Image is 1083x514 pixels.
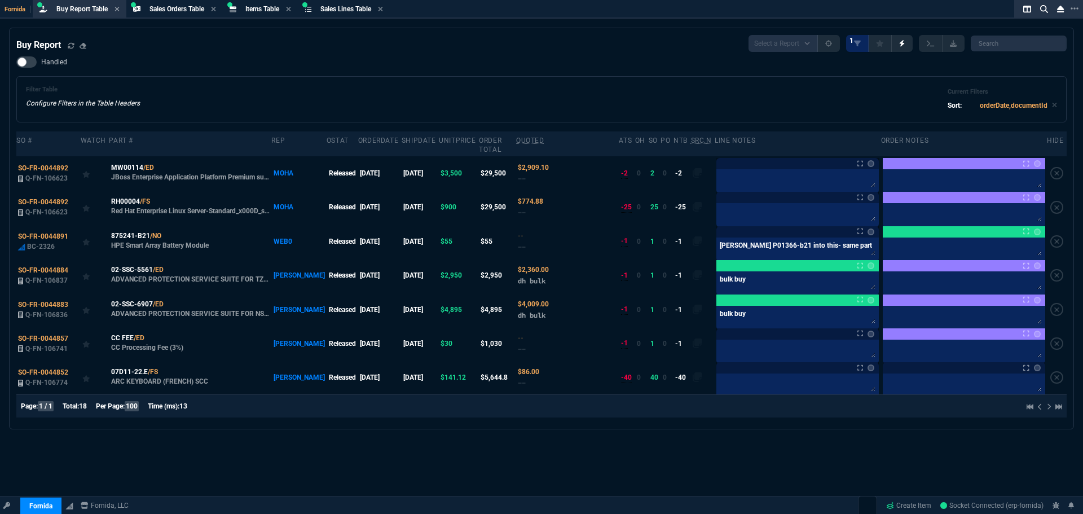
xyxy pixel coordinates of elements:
div: Add to Watchlist [82,267,107,283]
td: ARC KEYBOARD (FRENCH) SCC [109,361,271,394]
td: Released [327,258,358,292]
td: [DATE] [402,156,439,190]
td: [DATE] [358,361,402,394]
td: CC Processing Fee (3%) [109,327,271,361]
span: MW00114 [111,162,143,173]
td: [PERSON_NAME] [271,327,326,361]
p: Red Hat Enterprise Linux Server-Standard_x000D_subscription (1 year) - 2 sockets, 1 physical/2 [111,207,270,216]
nx-icon: Close Workbench [1053,2,1068,16]
span: RH00004 [111,196,140,207]
span: 0 [663,271,667,279]
div: Watch [81,136,106,145]
td: -2 [673,156,690,190]
span: Quoted Cost [518,334,523,342]
h6: Filter Table [26,86,140,94]
span: Q-FN-106837 [25,276,68,284]
span: 0 [637,169,641,177]
span: 0 [637,203,641,211]
span: Quoted Cost [518,197,543,205]
td: HPE Smart Array Battery Module [109,225,271,258]
span: 0 [637,340,641,348]
input: Search [971,36,1067,51]
div: SO [649,136,658,145]
span: 13 [179,402,187,410]
p: ARC KEYBOARD (FRENCH) SCC [111,377,208,386]
abbr: Quote Sourcing Notes [691,137,712,144]
div: Order Notes [881,136,929,145]
span: Q-FN-106623 [25,208,68,216]
div: Line Notes [715,136,755,145]
span: 0 [637,238,641,245]
div: oStat [327,136,349,145]
span: Handled [41,58,67,67]
span: Sales Orders Table [149,5,204,13]
span: 18 [79,402,87,410]
span: Socket Connected (erp-fornida) [940,502,1044,509]
div: PO [661,136,670,145]
td: -25 [673,190,690,224]
div: -2 [621,168,628,179]
span: Quoted Cost [518,300,549,308]
span: Per Page: [96,402,125,410]
td: 25 [649,190,661,224]
span: 0 [637,374,641,381]
span: -- [518,174,526,183]
span: 875241-B21 [111,231,150,241]
td: 40 [649,361,661,394]
span: Sales Lines Table [320,5,371,13]
td: $30 [439,327,479,361]
span: Q-FN-106774 [25,379,68,386]
nx-icon: Close Tab [211,5,216,14]
span: 0 [637,271,641,279]
a: /ED [153,265,164,275]
td: $4,895 [439,292,479,326]
td: $55 [439,225,479,258]
td: $3,500 [439,156,479,190]
td: WEB0 [271,225,326,258]
div: Add to Watchlist [82,336,107,352]
span: -- [518,345,526,353]
span: BC-2326 [27,243,55,251]
div: SO # [16,136,32,145]
td: 2 [649,156,661,190]
p: ADVANCED PROTECTION SERVICE SUITE FOR NSa 2700 3YR [111,309,270,318]
td: $900 [439,190,479,224]
a: /ED [134,333,144,343]
td: -1 [673,327,690,361]
td: $2,950 [479,258,516,292]
span: 1 [849,36,853,45]
div: Order Total [479,136,513,154]
td: Released [327,327,358,361]
div: -25 [621,202,632,213]
td: [DATE] [358,258,402,292]
td: [DATE] [402,190,439,224]
span: dh bulk [518,311,545,319]
div: -40 [621,372,632,383]
td: 1 [649,292,661,326]
div: NTB [673,136,688,145]
td: $29,500 [479,156,516,190]
td: $1,030 [479,327,516,361]
a: /ED [153,299,164,309]
div: -1 [621,338,628,349]
div: Rep [271,136,285,145]
span: 02-SSC-6907 [111,299,153,309]
nx-icon: Close Tab [286,5,291,14]
td: [DATE] [358,190,402,224]
td: Released [327,190,358,224]
td: [DATE] [402,258,439,292]
span: -- [518,208,526,217]
span: Q-FN-106623 [25,174,68,182]
td: $2,950 [439,258,479,292]
td: Released [327,156,358,190]
p: Sort: [948,100,962,111]
td: [PERSON_NAME] [271,292,326,326]
td: MOHA [271,156,326,190]
td: -1 [673,225,690,258]
nx-icon: Split Panels [1019,2,1036,16]
td: $5,644.8 [479,361,516,394]
span: Q-FN-106741 [25,345,68,353]
span: Quoted Cost [518,368,539,376]
td: 1 [649,225,661,258]
td: Red Hat Enterprise Linux Server-Standard_x000D_subscription (1 year) - 2 sockets, 1 physical/2 [109,190,271,224]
